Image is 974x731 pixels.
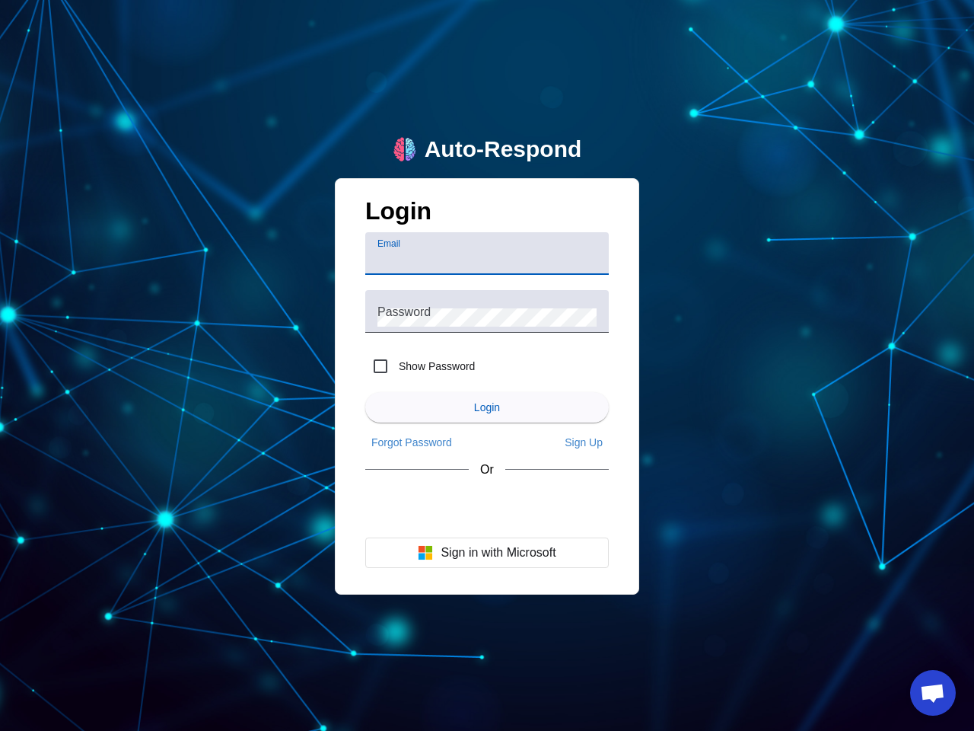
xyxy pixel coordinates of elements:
span: Sign Up [565,436,603,448]
span: Or [480,463,494,477]
img: logo [393,137,417,161]
div: Auto-Respond [425,136,582,163]
a: Open chat [910,670,956,716]
label: Show Password [396,359,475,374]
iframe: Sign in with Google Button [358,490,616,524]
img: Microsoft logo [418,545,433,560]
span: Forgot Password [371,436,452,448]
button: Sign in with Microsoft [365,538,609,568]
span: Login [474,401,500,413]
button: Login [365,392,609,423]
a: logoAuto-Respond [393,136,582,163]
mat-label: Password [377,305,431,318]
h1: Login [365,197,609,233]
mat-label: Email [377,239,400,249]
